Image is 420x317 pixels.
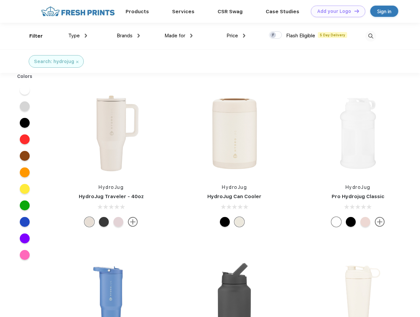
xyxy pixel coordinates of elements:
img: filter_cancel.svg [76,61,78,63]
div: Black [346,217,356,227]
a: HydroJug [345,185,371,190]
img: func=resize&h=266 [314,89,402,177]
img: desktop_search.svg [365,31,376,42]
a: HydroJug Can Cooler [207,194,261,199]
img: dropdown.png [137,34,140,38]
img: more.svg [375,217,385,227]
img: DT [354,9,359,13]
a: Sign in [370,6,398,17]
div: Filter [29,32,43,40]
a: HydroJug Traveler - 40oz [79,194,144,199]
img: fo%20logo%202.webp [39,6,117,17]
div: White [331,217,341,227]
span: Brands [117,33,133,39]
img: more.svg [128,217,138,227]
span: Made for [165,33,185,39]
a: HydroJug [222,185,247,190]
div: Search: hydrojug [34,58,74,65]
a: Pro Hydrojug Classic [332,194,384,199]
div: Add your Logo [317,9,351,14]
div: Cream [234,217,244,227]
img: func=resize&h=266 [67,89,155,177]
div: Cream [84,217,94,227]
div: Pink Sand [360,217,370,227]
a: HydroJug [99,185,124,190]
div: Black [99,217,109,227]
span: Type [68,33,80,39]
img: dropdown.png [243,34,245,38]
span: Flash Eligible [286,33,315,39]
span: 5 Day Delivery [318,32,347,38]
img: dropdown.png [190,34,193,38]
div: Black [220,217,230,227]
div: Pink Sand [113,217,123,227]
div: Sign in [377,8,391,15]
img: func=resize&h=266 [191,89,278,177]
img: dropdown.png [85,34,87,38]
span: Price [226,33,238,39]
div: Colors [12,73,38,80]
a: Products [126,9,149,15]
